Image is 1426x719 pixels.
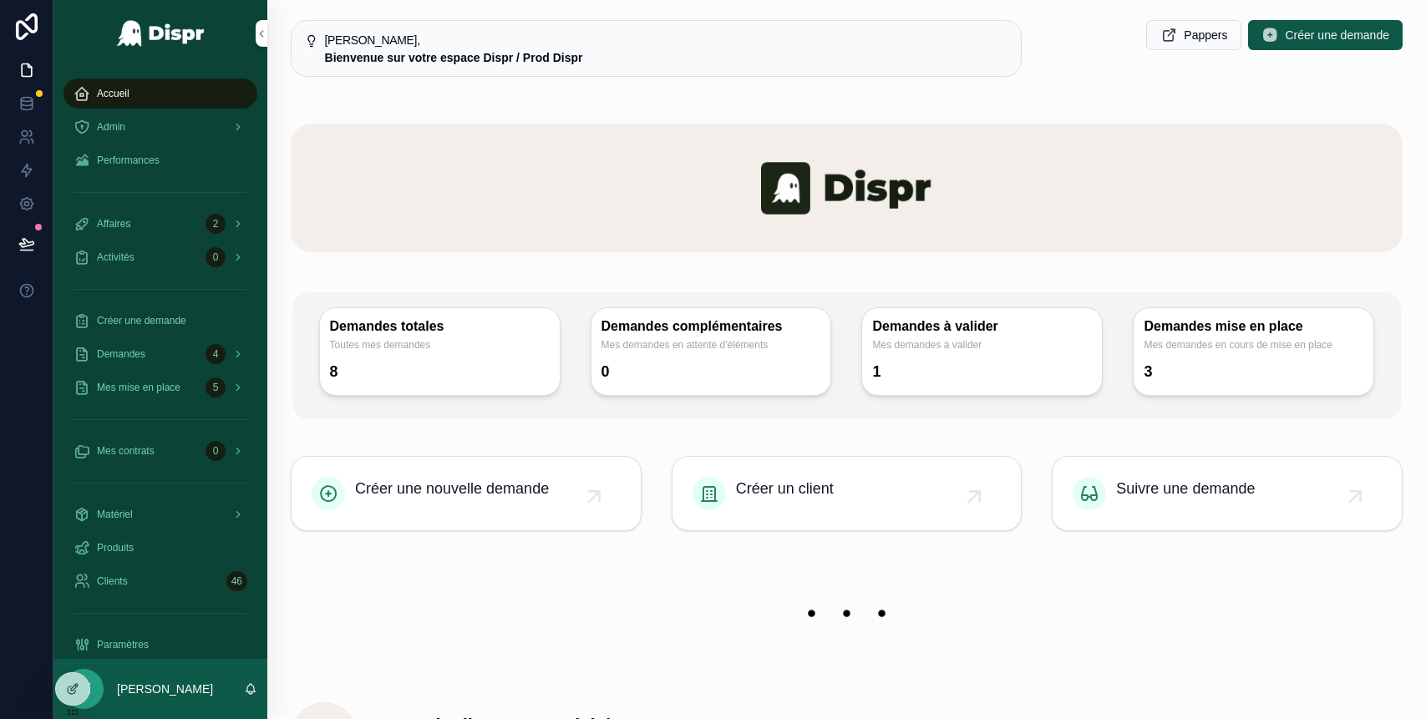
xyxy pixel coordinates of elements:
span: Suivre une demande [1116,477,1255,500]
div: 3 [1144,358,1152,385]
span: Toutes mes demandes [330,338,550,352]
strong: Bienvenue sur votre espace Dispr / Prod Dispr [325,51,583,64]
a: Demandes4 [63,339,257,369]
img: banner-dispr.png [291,124,1403,252]
div: **Bienvenue sur votre espace Dispr / Prod Dispr** [325,49,1008,66]
div: 8 [330,358,338,385]
span: Clients [97,575,128,588]
a: Produits [63,533,257,563]
a: Mes mise en place5 [63,372,257,403]
div: 5 [206,377,226,397]
a: Affaires2 [63,209,257,239]
a: Matériel [63,499,257,529]
h3: Demandes totales [330,318,550,335]
button: Pappers [1146,20,1241,50]
a: Paramètres [63,630,257,660]
button: Créer une demande [1248,20,1403,50]
a: Créer un client [672,457,1022,530]
a: Mes contrats0 [63,436,257,466]
span: Mes demandes en attente d'éléments [601,338,821,352]
span: Affaires [97,217,130,230]
a: Activités0 [63,242,257,272]
h5: Bonjour Jeremy, [325,34,1008,46]
span: Performances [97,154,160,167]
span: Mes contrats [97,444,155,458]
div: 2 [206,214,226,234]
span: Créer une demande [1285,27,1389,43]
a: Accueil [63,78,257,109]
span: Demandes [97,347,145,361]
div: 1 [872,358,880,385]
a: Créer une demande [63,306,257,336]
a: Clients46 [63,566,257,596]
p: [PERSON_NAME] [117,681,213,697]
img: App logo [116,20,206,47]
span: JZ [76,679,91,699]
a: Créer une nouvelle demande [292,457,641,530]
span: Créer une demande [97,314,186,327]
span: Matériel [97,508,133,521]
div: 4 [206,344,226,364]
a: Performances [63,145,257,175]
div: 0 [206,441,226,461]
span: Mes demandes en cours de mise en place [1144,338,1363,352]
span: Créer un client [736,477,834,500]
div: 46 [226,571,247,591]
a: Suivre une demande [1053,457,1402,530]
span: Pappers [1184,27,1227,43]
div: 0 [206,247,226,267]
h3: Demandes à valider [872,318,1092,335]
span: Paramètres [97,638,149,651]
span: Accueil [97,87,129,100]
span: Activités [97,251,134,264]
a: Admin [63,112,257,142]
div: 0 [601,358,610,385]
span: Mes demandes à valider [872,338,1092,352]
h3: Demandes complémentaires [601,318,821,335]
div: scrollable content [53,67,267,659]
span: Créer une nouvelle demande [355,477,549,500]
span: Admin [97,120,125,134]
img: 22208-banner-empty.png [291,578,1403,650]
span: Produits [97,541,134,554]
h3: Demandes mise en place [1144,318,1363,335]
span: Mes mise en place [97,381,180,394]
